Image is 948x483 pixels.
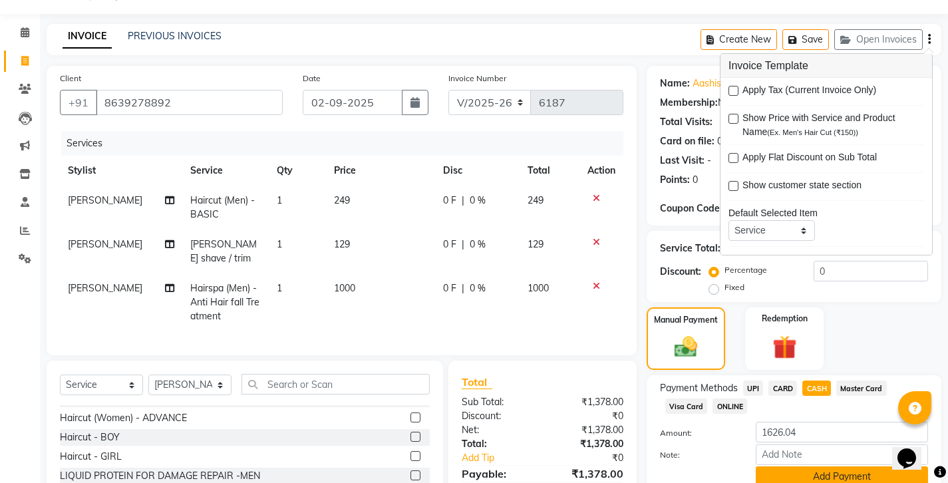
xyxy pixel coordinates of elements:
input: Amount [756,422,928,442]
span: 0 F [443,238,456,251]
span: | [462,238,464,251]
div: ₹1,378.00 [542,466,633,482]
div: ₹1,378.00 [542,437,633,451]
span: Master Card [836,381,887,396]
label: Note: [650,449,746,461]
label: Redemption [762,313,808,325]
th: Price [326,156,434,186]
label: Percentage [724,264,767,276]
div: Haircut - BOY [60,430,120,444]
span: | [462,194,464,208]
span: 0 % [470,238,486,251]
a: Aashish [693,77,726,90]
span: CARD [768,381,797,396]
input: Search or Scan [241,374,430,395]
th: Disc [435,156,520,186]
div: Total: [452,437,542,451]
span: Show customer state section [742,178,862,195]
div: Card on file: [660,134,714,148]
span: 0 F [443,194,456,208]
span: (Ex. Men's Hair Cut (₹150)) [767,128,858,136]
span: 0 % [470,194,486,208]
span: [PERSON_NAME] shave / trim [190,238,257,264]
th: Stylist [60,156,182,186]
div: - [707,154,711,168]
div: Points: [660,173,690,187]
label: Invoice Number [448,73,506,84]
label: Fixed [724,281,744,293]
div: Membership: [660,96,718,110]
a: Add Tip [452,451,557,465]
button: Open Invoices [834,29,923,50]
label: Amount: [650,427,746,439]
a: INVOICE [63,25,112,49]
span: Apply Flat Discount on Sub Total [742,150,877,167]
span: [PERSON_NAME] [68,194,142,206]
iframe: chat widget [892,430,935,470]
div: ₹1,378.00 [542,395,633,409]
span: 129 [528,238,544,250]
div: Services [61,131,633,156]
span: Apply Tax (Current Invoice Only) [742,83,876,100]
span: 1000 [528,282,549,294]
div: 0 [717,134,722,148]
div: LIQUID PROTEIN FOR DAMAGE REPAIR -MEN [60,469,260,483]
span: [PERSON_NAME] [68,282,142,294]
div: Service Total: [660,241,720,255]
div: Net: [452,423,542,437]
input: Search by Name/Mobile/Email/Code [96,90,283,115]
th: Service [182,156,269,186]
div: Haircut (Women) - ADVANCE [60,411,187,425]
span: 249 [334,194,350,206]
h3: Invoice Template [720,54,932,78]
th: Action [579,156,623,186]
div: Last Visit: [660,154,705,168]
span: 1 [277,194,282,206]
span: 0 % [470,281,486,295]
span: UPI [743,381,764,396]
span: Haircut (Men) -BASIC [190,194,255,220]
div: Haircut - GIRL [60,450,122,464]
div: Coupon Code [660,202,749,216]
span: Hairspa (Men) - Anti Hair fall Treatment [190,282,259,322]
div: 0 [693,173,698,187]
button: +91 [60,90,97,115]
span: Show Price with Service and Product Name [742,111,913,139]
th: Qty [269,156,327,186]
label: Client [60,73,81,84]
span: 1000 [334,282,355,294]
label: Date [303,73,321,84]
span: [PERSON_NAME] [68,238,142,250]
span: 249 [528,194,544,206]
span: CASH [802,381,831,396]
div: Discount: [660,265,701,279]
input: Add Note [756,444,928,465]
div: ₹0 [542,409,633,423]
a: PREVIOUS INVOICES [128,30,222,42]
div: Name: [660,77,690,90]
span: ONLINE [712,399,747,414]
div: Sub Total: [452,395,542,409]
div: Payable: [452,466,542,482]
img: _gift.svg [765,333,804,363]
span: 129 [334,238,350,250]
span: 1 [277,282,282,294]
div: Discount: [452,409,542,423]
span: Total [462,375,492,389]
img: _cash.svg [667,334,705,361]
button: Create New [701,29,777,50]
span: Visa Card [665,399,708,414]
span: Payment Methods [660,381,738,395]
div: No Active Membership [660,96,928,110]
div: ₹0 [557,451,633,465]
span: 1 [277,238,282,250]
button: Save [782,29,829,50]
span: 0 F [443,281,456,295]
label: Manual Payment [654,314,718,326]
div: Default Selected Item [728,206,924,220]
div: Total Visits: [660,115,712,129]
span: | [462,281,464,295]
th: Total [520,156,579,186]
div: ₹1,378.00 [542,423,633,437]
